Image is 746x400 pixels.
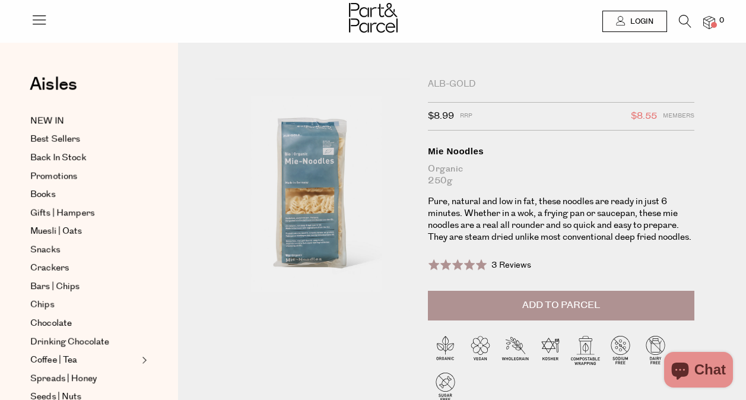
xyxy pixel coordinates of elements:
div: Alb-Gold [428,78,694,90]
a: Spreads | Honey [30,372,138,386]
a: Chocolate [30,316,138,331]
span: Chips [30,298,54,312]
div: Mie Noodles [428,145,694,157]
a: Crackers [30,261,138,275]
img: P_P-ICONS-Live_Bec_V11_Compostable_Wrapping.svg [568,332,603,367]
a: Best Sellers [30,132,138,147]
img: P_P-ICONS-Live_Bec_V11_Vegan.svg [463,332,498,367]
span: Books [30,188,55,202]
span: 3 Reviews [491,259,531,271]
img: P_P-ICONS-Live_Bec_V11_Sodium_Free.svg [603,332,638,367]
span: Login [627,17,653,27]
img: Mie Noodles [214,78,410,310]
a: Drinking Chocolate [30,335,138,349]
span: Muesli | Oats [30,224,82,239]
span: Promotions [30,169,77,183]
inbox-online-store-chat: Shopify online store chat [661,352,737,391]
span: Bars | Chips [30,280,80,294]
span: Add to Parcel [522,299,600,312]
a: Back In Stock [30,151,138,165]
span: 0 [716,15,727,26]
a: Muesli | Oats [30,224,138,239]
span: Members [663,109,694,124]
span: Coffee | Tea [30,353,77,367]
img: P_P-ICONS-Live_Bec_V11_Kosher.svg [533,332,568,367]
div: Organic 250g [428,163,694,187]
a: Chips [30,298,138,312]
a: Snacks [30,243,138,257]
span: Crackers [30,261,69,275]
a: Bars | Chips [30,280,138,294]
a: Coffee | Tea [30,353,138,367]
span: Back In Stock [30,151,86,165]
span: Chocolate [30,316,72,331]
span: Aisles [30,71,77,97]
button: Add to Parcel [428,291,694,320]
span: Drinking Chocolate [30,335,109,349]
span: Gifts | Hampers [30,206,94,220]
p: Pure, natural and low in fat, these noodles are ready in just 6 minutes. Whether in a wok, a fryi... [428,196,694,243]
a: Login [602,11,667,32]
span: $8.55 [631,109,657,124]
button: Expand/Collapse Coffee | Tea [139,353,147,367]
img: P_P-ICONS-Live_Bec_V11_Dairy_Free.svg [638,332,673,367]
img: P_P-ICONS-Live_Bec_V11_Wholegrain.svg [498,332,533,367]
span: Best Sellers [30,132,80,147]
a: Aisles [30,75,77,105]
span: NEW IN [30,114,64,128]
span: $8.99 [428,109,454,124]
a: Books [30,188,138,202]
span: Snacks [30,243,60,257]
a: NEW IN [30,114,138,128]
img: P_P-ICONS-Live_Bec_V11_Organic.svg [428,332,463,367]
span: RRP [460,109,472,124]
img: Part&Parcel [349,3,398,33]
span: Spreads | Honey [30,372,97,386]
a: Promotions [30,169,138,183]
a: 0 [703,16,715,28]
a: Gifts | Hampers [30,206,138,220]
